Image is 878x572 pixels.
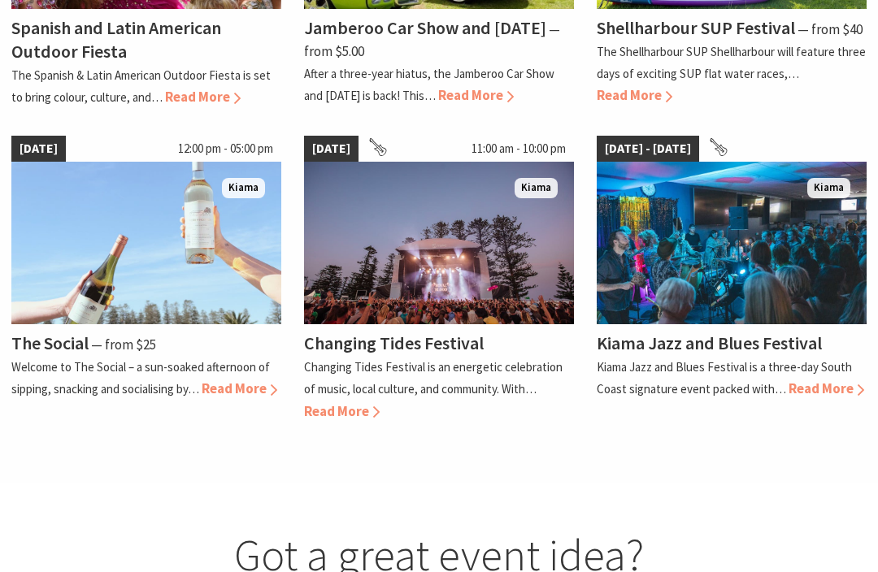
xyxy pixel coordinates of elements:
span: Kiama [222,178,265,198]
p: Welcome to The Social – a sun-soaked afternoon of sipping, snacking and socialising by… [11,359,270,396]
p: The Spanish & Latin American Outdoor Fiesta is set to bring colour, culture, and… [11,67,271,105]
span: Read More [597,86,672,104]
p: Changing Tides Festival is an energetic celebration of music, local culture, and community. With… [304,359,563,396]
p: Kiama Jazz and Blues Festival is a three-day South Coast signature event packed with… [597,359,852,396]
span: Kiama [807,178,850,198]
h4: Changing Tides Festival [304,331,484,354]
h4: Kiama Jazz and Blues Festival [597,331,822,354]
span: Read More [438,86,514,104]
img: Kiama Bowling Club [597,162,867,324]
span: Read More [165,88,241,106]
span: [DATE] - [DATE] [597,136,699,162]
span: ⁠— from $40 [798,20,863,38]
span: [DATE] [304,136,359,162]
h4: Spanish and Latin American Outdoor Fiesta [11,16,221,63]
a: [DATE] 12:00 pm - 05:00 pm The Social Kiama The Social ⁠— from $25 Welcome to The Social – a sun-... [11,136,281,422]
p: The Shellharbour SUP Shellharbour will feature three days of exciting SUP flat water races,… [597,44,866,81]
p: After a three-year hiatus, the Jamberoo Car Show and [DATE] is back! This… [304,66,554,103]
span: 12:00 pm - 05:00 pm [170,136,281,162]
h4: Shellharbour SUP Festival [597,16,795,39]
span: Read More [304,402,380,420]
img: Changing Tides Main Stage [304,162,574,324]
a: [DATE] 11:00 am - 10:00 pm Changing Tides Main Stage Kiama Changing Tides Festival Changing Tides... [304,136,574,422]
span: Read More [202,379,277,397]
h4: The Social [11,331,89,354]
span: Read More [789,379,864,397]
span: [DATE] [11,136,66,162]
span: 11:00 am - 10:00 pm [463,136,574,162]
a: [DATE] - [DATE] Kiama Bowling Club Kiama Kiama Jazz and Blues Festival Kiama Jazz and Blues Festi... [597,136,867,422]
span: Kiama [515,178,558,198]
span: ⁠— from $25 [91,336,156,353]
h4: Jamberoo Car Show and [DATE] [304,16,546,39]
img: The Social [11,162,281,324]
span: ⁠— from $5.00 [304,20,560,60]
